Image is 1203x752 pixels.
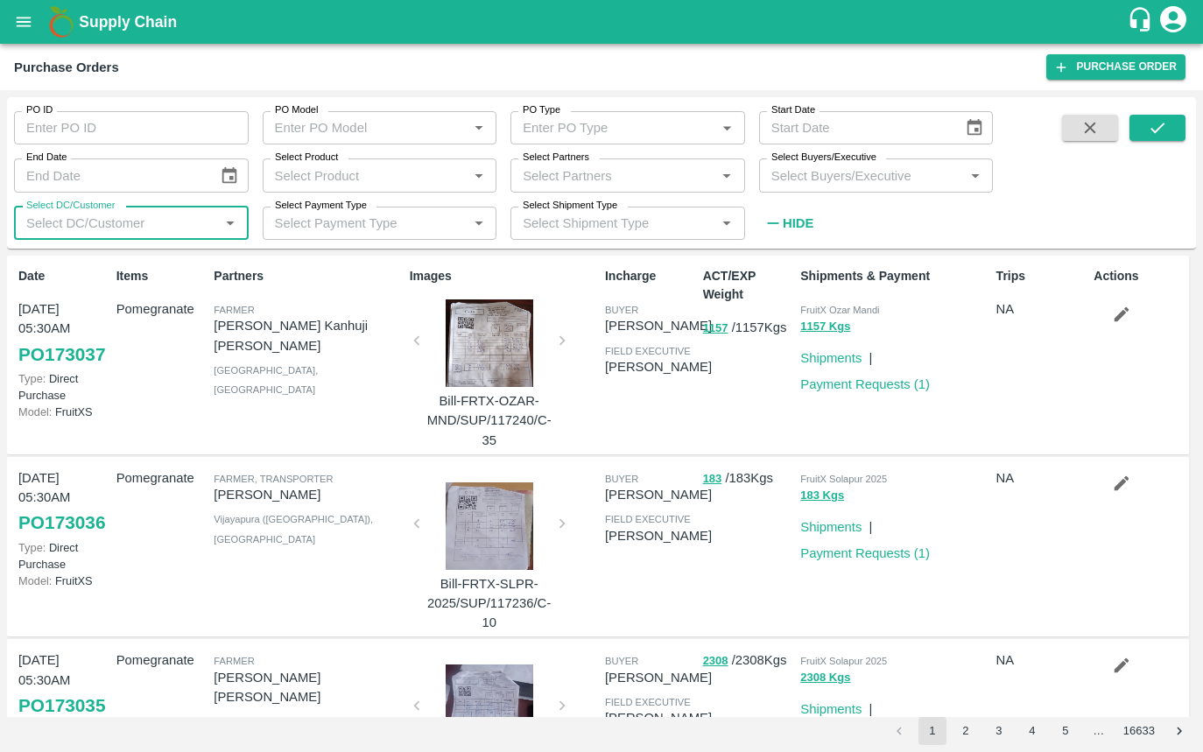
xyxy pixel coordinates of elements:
[996,468,1087,488] p: NA
[516,164,711,186] input: Select Partners
[605,526,712,545] p: [PERSON_NAME]
[523,199,617,213] label: Select Shipment Type
[116,650,208,670] p: Pomegranate
[605,514,691,524] span: field executive
[605,708,712,727] p: [PERSON_NAME]
[771,103,815,117] label: Start Date
[703,469,722,489] button: 183
[18,573,109,589] p: FruitXS
[26,199,115,213] label: Select DC/Customer
[18,405,52,418] span: Model:
[964,165,987,187] button: Open
[703,267,794,304] p: ACT/EXP Weight
[14,158,206,192] input: End Date
[116,267,208,285] p: Items
[214,267,402,285] p: Partners
[18,507,105,538] a: PO173036
[214,656,254,666] span: Farmer
[116,468,208,488] p: Pomegranate
[268,212,440,235] input: Select Payment Type
[79,10,1127,34] a: Supply Chain
[213,159,246,193] button: Choose date
[18,404,109,420] p: FruitXS
[605,656,638,666] span: buyer
[800,317,850,337] button: 1157 Kgs
[18,574,52,587] span: Model:
[516,116,711,139] input: Enter PO Type
[800,474,887,484] span: FruitX Solapur 2025
[1052,717,1080,745] button: Go to page 5
[468,212,490,235] button: Open
[800,656,887,666] span: FruitX Solapur 2025
[800,702,862,716] a: Shipments
[605,346,691,356] span: field executive
[605,668,712,687] p: [PERSON_NAME]
[800,305,879,315] span: FruitX Ozar Mandi
[275,151,338,165] label: Select Product
[19,212,215,235] input: Select DC/Customer
[703,650,794,671] p: / 2308 Kgs
[1165,717,1193,745] button: Go to next page
[18,372,46,385] span: Type:
[26,151,67,165] label: End Date
[18,299,109,339] p: [DATE] 05:30AM
[116,299,208,319] p: Pomegranate
[605,697,691,707] span: field executive
[996,267,1087,285] p: Trips
[783,216,813,230] strong: Hide
[18,650,109,690] p: [DATE] 05:30AM
[703,319,728,339] button: 1157
[214,514,373,544] span: Vijayapura ([GEOGRAPHIC_DATA]) , [GEOGRAPHIC_DATA]
[703,468,794,488] p: / 183 Kgs
[275,199,367,213] label: Select Payment Type
[759,208,819,238] button: Hide
[1046,54,1185,80] a: Purchase Order
[14,111,249,144] input: Enter PO ID
[883,717,1196,745] nav: pagination navigation
[4,2,44,42] button: open drawer
[18,541,46,554] span: Type:
[214,485,402,504] p: [PERSON_NAME]
[605,357,712,376] p: [PERSON_NAME]
[800,377,930,391] a: Payment Requests (1)
[800,546,930,560] a: Payment Requests (1)
[605,267,696,285] p: Incharge
[18,339,105,370] a: PO173037
[605,305,638,315] span: buyer
[424,574,555,633] p: Bill-FRTX-SLPR-2025/SUP/117236/C-10
[605,316,712,335] p: [PERSON_NAME]
[214,474,333,484] span: Farmer, Transporter
[14,56,119,79] div: Purchase Orders
[214,305,254,315] span: Farmer
[800,351,862,365] a: Shipments
[715,212,738,235] button: Open
[468,165,490,187] button: Open
[715,165,738,187] button: Open
[771,151,876,165] label: Select Buyers/Executive
[268,116,463,139] input: Enter PO Model
[18,539,109,573] p: Direct Purchase
[214,316,402,355] p: [PERSON_NAME] Kanhuji [PERSON_NAME]
[18,468,109,508] p: [DATE] 05:30AM
[996,650,1087,670] p: NA
[424,391,555,450] p: Bill-FRTX-OZAR-MND/SUP/117240/C-35
[275,103,319,117] label: PO Model
[715,116,738,139] button: Open
[862,341,872,368] div: |
[468,116,490,139] button: Open
[800,520,862,534] a: Shipments
[79,13,177,31] b: Supply Chain
[1094,267,1185,285] p: Actions
[18,690,105,721] a: PO173035
[523,103,560,117] label: PO Type
[1127,6,1157,38] div: customer-support
[759,111,951,144] input: Start Date
[268,164,463,186] input: Select Product
[1157,4,1189,40] div: account of current user
[214,668,402,707] p: [PERSON_NAME] [PERSON_NAME]
[985,717,1013,745] button: Go to page 3
[219,212,242,235] button: Open
[918,717,946,745] button: page 1
[516,212,688,235] input: Select Shipment Type
[800,267,988,285] p: Shipments & Payment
